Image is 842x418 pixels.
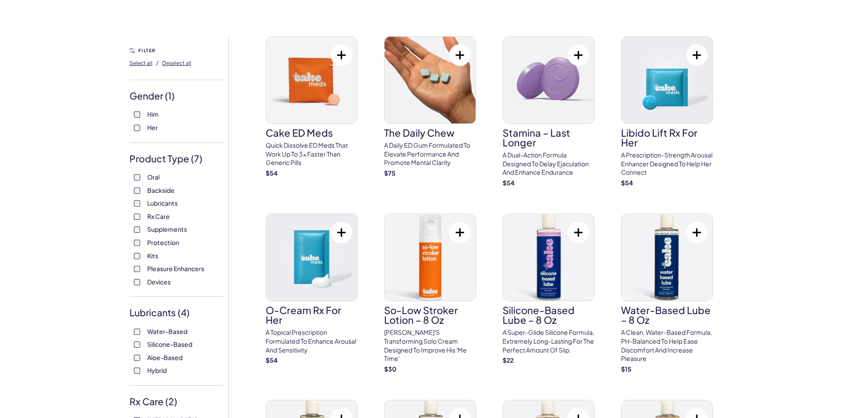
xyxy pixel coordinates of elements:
img: The Daily Chew [385,37,476,123]
strong: $ 22 [503,356,514,364]
h3: The Daily Chew [384,128,476,138]
a: The Daily ChewThe Daily ChewA Daily ED Gum Formulated To Elevate Performance And Promote Mental C... [384,36,476,177]
span: Her [147,122,158,133]
input: Water-Based [134,329,140,335]
span: Water-Based [147,326,187,337]
img: Stamina – Last Longer [503,37,594,123]
input: Oral [134,174,140,180]
input: Lubricants [134,200,140,207]
input: Devices [134,279,140,285]
input: Silicone-Based [134,341,140,348]
span: Supplements [147,223,187,235]
span: Silicone-Based [147,338,192,350]
p: Quick dissolve ED Meds that work up to 3x faster than generic pills [266,141,358,167]
input: Pleasure Enhancers [134,266,140,272]
p: A dual-action formula designed to delay ejaculation and enhance endurance [503,151,594,177]
a: Cake ED MedsCake ED MedsQuick dissolve ED Meds that work up to 3x faster than generic pills$54 [266,36,358,177]
strong: $ 75 [384,169,396,177]
strong: $ 54 [621,179,633,187]
span: Him [147,108,159,120]
p: A Daily ED Gum Formulated To Elevate Performance And Promote Mental Clarity [384,141,476,167]
input: Her [134,125,140,131]
span: Deselect all [162,60,191,66]
img: Water-Based Lube – 8 oz [621,214,712,301]
input: Him [134,111,140,118]
p: [PERSON_NAME]'s transforming solo cream designed to improve his 'me time' [384,328,476,363]
img: O-Cream Rx for Her [266,214,357,301]
strong: $ 54 [266,169,278,177]
a: Libido Lift Rx For HerLibido Lift Rx For HerA prescription-strength arousal enhancer designed to ... [621,36,713,187]
span: Hybrid [147,364,167,376]
span: Lubricants [147,197,178,209]
a: O-Cream Rx for HerO-Cream Rx for HerA topical prescription formulated to enhance arousal and sens... [266,214,358,364]
span: Rx Care [147,211,170,222]
input: Kits [134,253,140,259]
span: Pleasure Enhancers [147,263,204,274]
span: Aloe-Based [147,352,183,363]
input: Protection [134,240,140,246]
p: A clean, water-based formula, pH-balanced to help ease discomfort and increase pleasure [621,328,713,363]
strong: $ 54 [503,179,514,187]
button: Deselect all [162,56,191,70]
a: Water-Based Lube – 8 ozWater-Based Lube – 8 ozA clean, water-based formula, pH-balanced to help e... [621,214,713,373]
input: Hybrid [134,368,140,374]
strong: $ 54 [266,356,278,364]
h3: Water-Based Lube – 8 oz [621,305,713,325]
a: Stamina – Last LongerStamina – Last LongerA dual-action formula designed to delay ejaculation and... [503,36,594,187]
img: Cake ED Meds [266,37,357,123]
span: Protection [147,237,179,248]
strong: $ 15 [621,365,632,373]
span: Backside [147,184,175,196]
span: Devices [147,276,171,288]
input: Aloe-Based [134,355,140,361]
button: Select all [130,56,152,70]
p: A topical prescription formulated to enhance arousal and sensitivity [266,328,358,354]
h3: So-Low Stroker Lotion – 8 oz [384,305,476,325]
p: A super-glide silicone formula, extremely long-lasting for the perfect amount of slip. [503,328,594,354]
img: Silicone-Based Lube – 8 oz [503,214,594,301]
span: Kits [147,250,158,261]
a: Silicone-Based Lube – 8 ozSilicone-Based Lube – 8 ozA super-glide silicone formula, extremely lon... [503,214,594,364]
input: Supplements [134,226,140,233]
img: Libido Lift Rx For Her [621,37,712,123]
strong: $ 30 [384,365,396,373]
h3: O-Cream Rx for Her [266,305,358,325]
span: Oral [147,171,160,183]
span: Select all [130,60,152,66]
img: So-Low Stroker Lotion – 8 oz [385,214,476,301]
h3: Libido Lift Rx For Her [621,128,713,147]
h3: Cake ED Meds [266,128,358,138]
h3: Silicone-Based Lube – 8 oz [503,305,594,325]
h3: Stamina – Last Longer [503,128,594,147]
a: So-Low Stroker Lotion – 8 ozSo-Low Stroker Lotion – 8 oz[PERSON_NAME]'s transforming solo cream d... [384,214,476,373]
span: / [156,59,159,67]
p: A prescription-strength arousal enhancer designed to help her connect [621,151,713,177]
input: Backside [134,188,140,194]
input: Rx Care [134,214,140,220]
